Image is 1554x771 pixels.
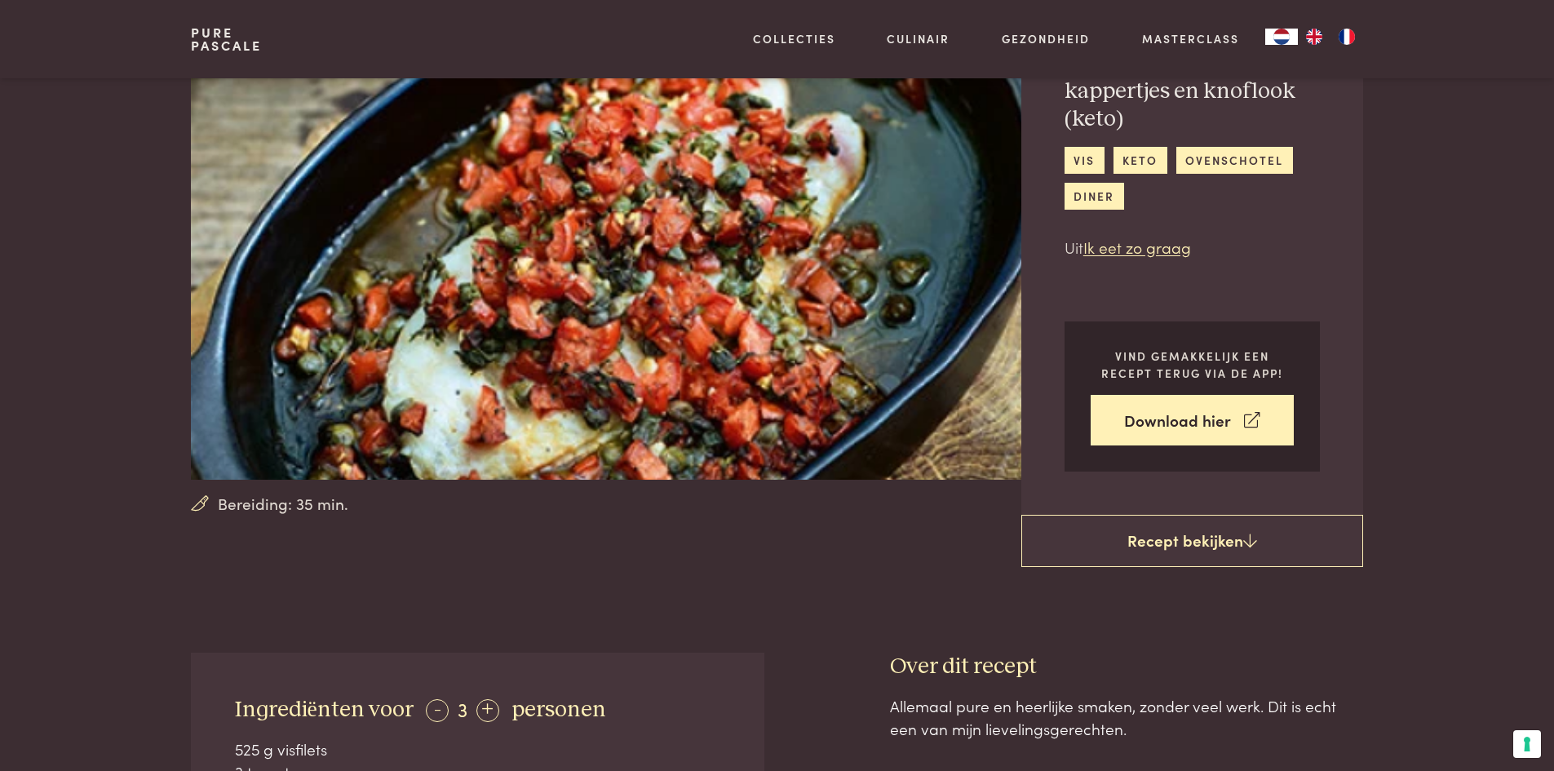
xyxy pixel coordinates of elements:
[1265,29,1298,45] div: Language
[1298,29,1330,45] a: EN
[1176,147,1293,174] a: ovenschotel
[191,26,262,52] a: PurePascale
[1113,147,1167,174] a: keto
[1083,236,1191,258] a: Ik eet zo graag
[1091,395,1294,446] a: Download hier
[235,738,721,761] div: 525 g visfilets
[1298,29,1363,45] ul: Language list
[887,30,950,47] a: Culinair
[890,694,1363,741] div: Allemaal pure en heerlijke smaken, zonder veel werk. Dit is echt een van mijn lievelingsgerechten.
[890,653,1363,681] h3: Over dit recept
[1021,515,1363,567] a: Recept bekijken
[1142,30,1239,47] a: Masterclass
[476,699,499,722] div: +
[1002,30,1090,47] a: Gezondheid
[753,30,835,47] a: Collecties
[1065,147,1105,174] a: vis
[511,698,606,721] span: personen
[1330,29,1363,45] a: FR
[426,699,449,722] div: -
[458,695,467,722] span: 3
[218,492,348,516] span: Bereiding: 35 min.
[1513,730,1541,758] button: Uw voorkeuren voor toestemming voor trackingtechnologieën
[1265,29,1363,45] aside: Language selected: Nederlands
[1065,236,1320,259] p: Uit
[1065,183,1124,210] a: diner
[1265,29,1298,45] a: NL
[235,698,414,721] span: Ingrediënten voor
[1065,49,1320,134] h2: Vis met tomaten, kappertjes en knoflook (keto)
[1091,348,1294,381] p: Vind gemakkelijk een recept terug via de app!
